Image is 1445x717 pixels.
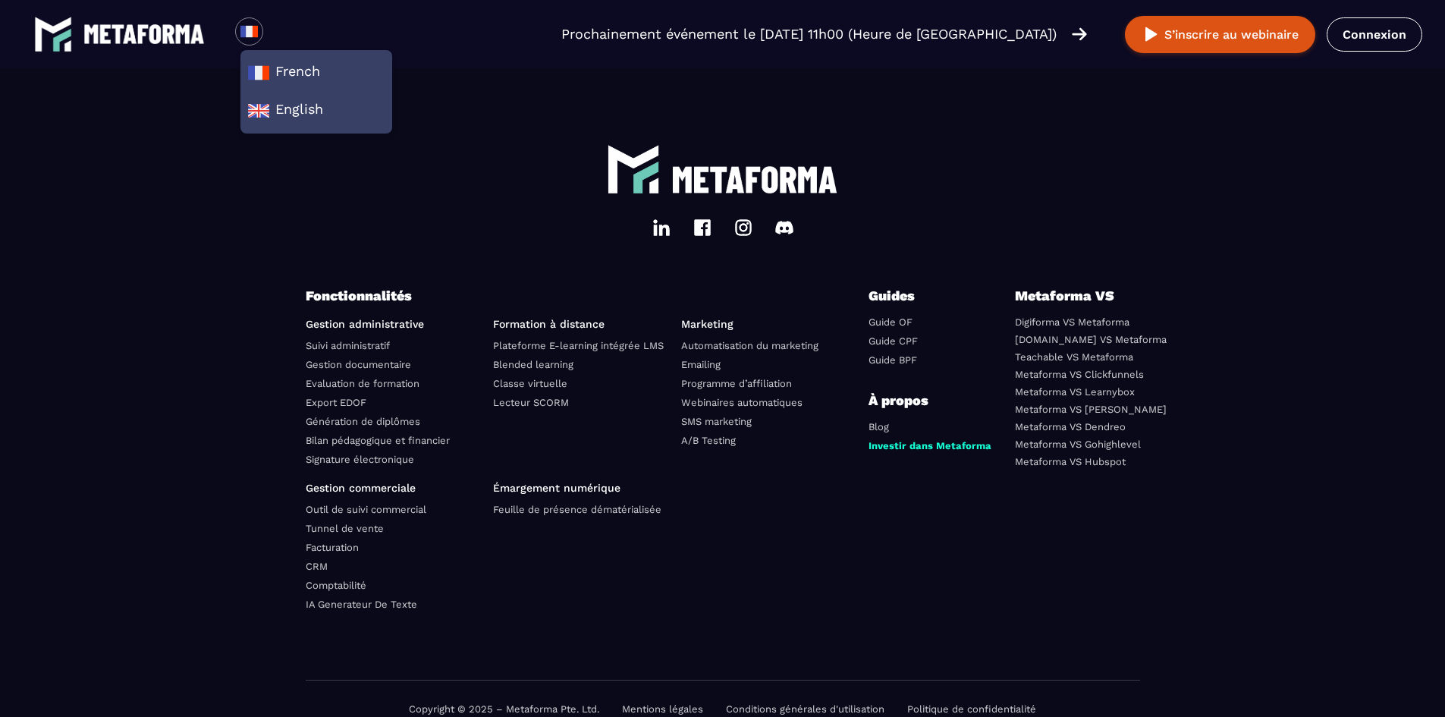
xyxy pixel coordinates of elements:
p: Fonctionnalités [306,285,869,307]
img: logo [83,24,205,44]
img: linkedin [652,219,671,237]
a: IA Generateur De Texte [306,599,417,610]
a: Metaforma VS Learnybox [1015,386,1135,398]
a: Export EDOF [306,397,366,408]
a: Metaforma VS [PERSON_NAME] [1015,404,1167,415]
p: Metaforma VS [1015,285,1140,307]
a: Gestion documentaire [306,359,411,370]
a: Comptabilité [306,580,366,591]
img: fr [247,61,270,84]
a: Classe virtuelle [493,378,567,389]
a: Webinaires automatiques [681,397,803,408]
a: Guide OF [869,316,913,328]
img: play [1142,25,1161,44]
span: English [247,99,385,122]
a: Outil de suivi commercial [306,504,426,515]
p: Gestion administrative [306,318,482,330]
p: À propos [869,390,1003,411]
a: Conditions générales d'utilisation [726,703,884,715]
p: Guides [869,285,960,307]
a: Blog [869,421,889,432]
img: fr [240,22,259,41]
a: Signature électronique [306,454,414,465]
input: Search for option [276,25,287,43]
a: Metaforma VS Dendreo [1015,421,1126,432]
p: Copyright © 2025 – Metaforma Pte. Ltd. [409,703,599,715]
p: Marketing [681,318,858,330]
img: logo [671,166,838,193]
a: Guide CPF [869,335,918,347]
a: Génération de diplômes [306,416,420,427]
a: Connexion [1327,17,1422,52]
p: Prochainement événement le [DATE] 11h00 (Heure de [GEOGRAPHIC_DATA]) [561,24,1057,45]
a: Metaforma VS Hubspot [1015,456,1126,467]
a: Lecteur SCORM [493,397,569,408]
p: Émargement numérique [493,482,670,494]
a: Teachable VS Metaforma [1015,351,1133,363]
a: Metaforma VS Gohighlevel [1015,439,1141,450]
a: Suivi administratif [306,340,390,351]
a: Emailing [681,359,721,370]
img: logo [34,15,72,53]
a: Digiforma VS Metaforma [1015,316,1129,328]
a: Guide BPF [869,354,917,366]
a: Facturation [306,542,359,553]
a: Plateforme E-learning intégrée LMS [493,340,664,351]
a: Metaforma VS Clickfunnels [1015,369,1144,380]
button: S’inscrire au webinaire [1125,16,1315,53]
img: en [247,99,270,122]
a: A/B Testing [681,435,736,446]
a: Investir dans Metaforma [869,440,991,451]
a: Programme d’affiliation [681,378,792,389]
a: Feuille de présence dématérialisée [493,504,661,515]
img: instagram [734,219,752,237]
a: Tunnel de vente [306,523,384,534]
p: Gestion commerciale [306,482,482,494]
a: CRM [306,561,328,572]
div: Search for option [263,17,300,51]
p: Formation à distance [493,318,670,330]
img: facebook [693,219,712,237]
img: discord [775,219,793,237]
a: Automatisation du marketing [681,340,818,351]
a: [DOMAIN_NAME] VS Metaforma [1015,334,1167,345]
a: SMS marketing [681,416,752,427]
a: Blended learning [493,359,573,370]
img: arrow-right [1072,26,1087,42]
span: French [247,61,385,84]
a: Bilan pédagogique et financier [306,435,450,446]
a: Politique de confidentialité [907,703,1036,715]
img: logo [607,143,660,196]
a: Evaluation de formation [306,378,419,389]
a: Mentions légales [622,703,703,715]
